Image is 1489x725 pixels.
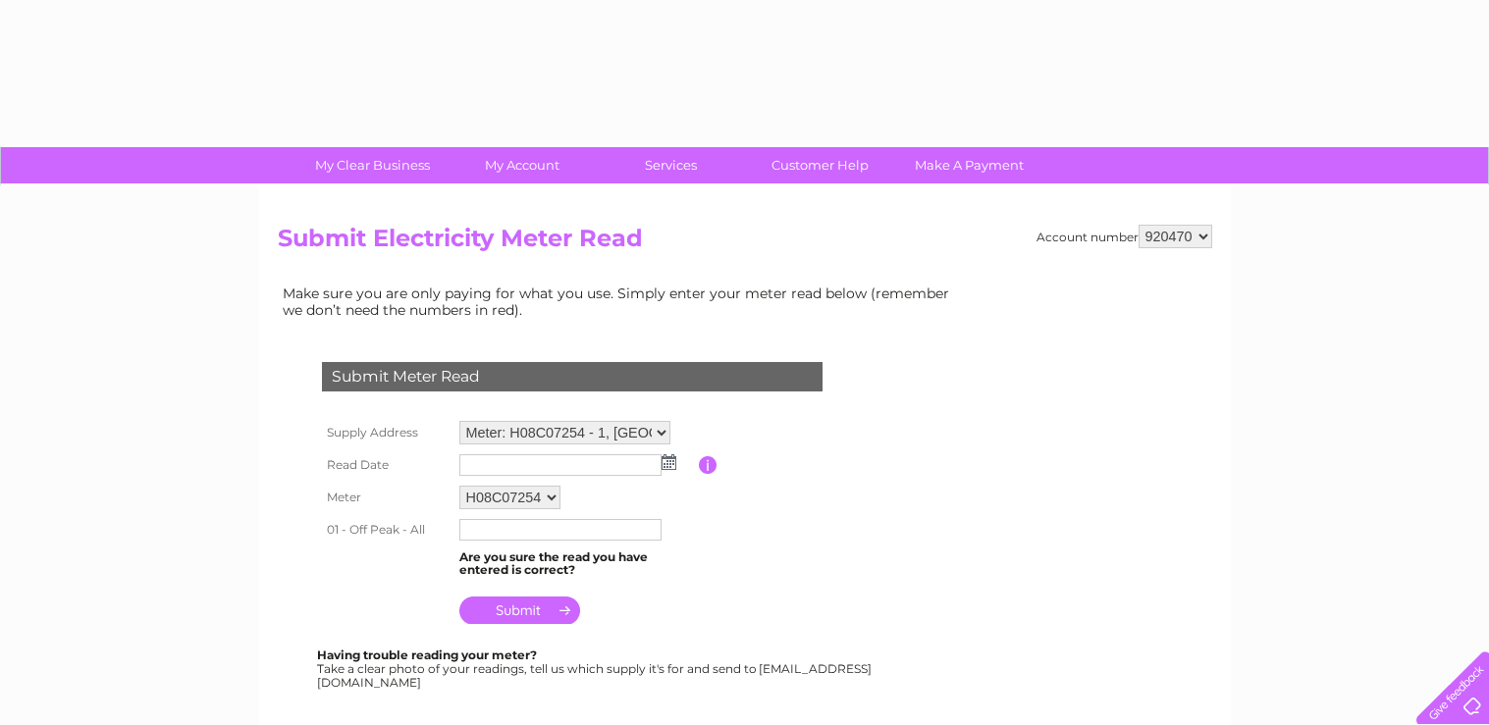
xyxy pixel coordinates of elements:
a: Make A Payment [888,147,1050,183]
img: ... [662,454,676,470]
th: Supply Address [317,416,454,449]
input: Submit [459,596,580,624]
a: My Account [441,147,603,183]
td: Are you sure the read you have entered is correct? [454,545,699,583]
th: Read Date [317,449,454,481]
input: Information [699,456,718,474]
a: Customer Help [739,147,901,183]
div: Submit Meter Read [322,362,823,391]
div: Take a clear photo of your readings, tell us which supply it's for and send to [EMAIL_ADDRESS][DO... [317,648,875,689]
td: Make sure you are only paying for what you use. Simply enter your meter read below (remember we d... [278,281,965,322]
th: Meter [317,481,454,514]
h2: Submit Electricity Meter Read [278,225,1212,262]
th: 01 - Off Peak - All [317,514,454,545]
div: Account number [1037,225,1212,248]
a: Services [590,147,752,183]
b: Having trouble reading your meter? [317,647,537,662]
a: My Clear Business [292,147,453,183]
